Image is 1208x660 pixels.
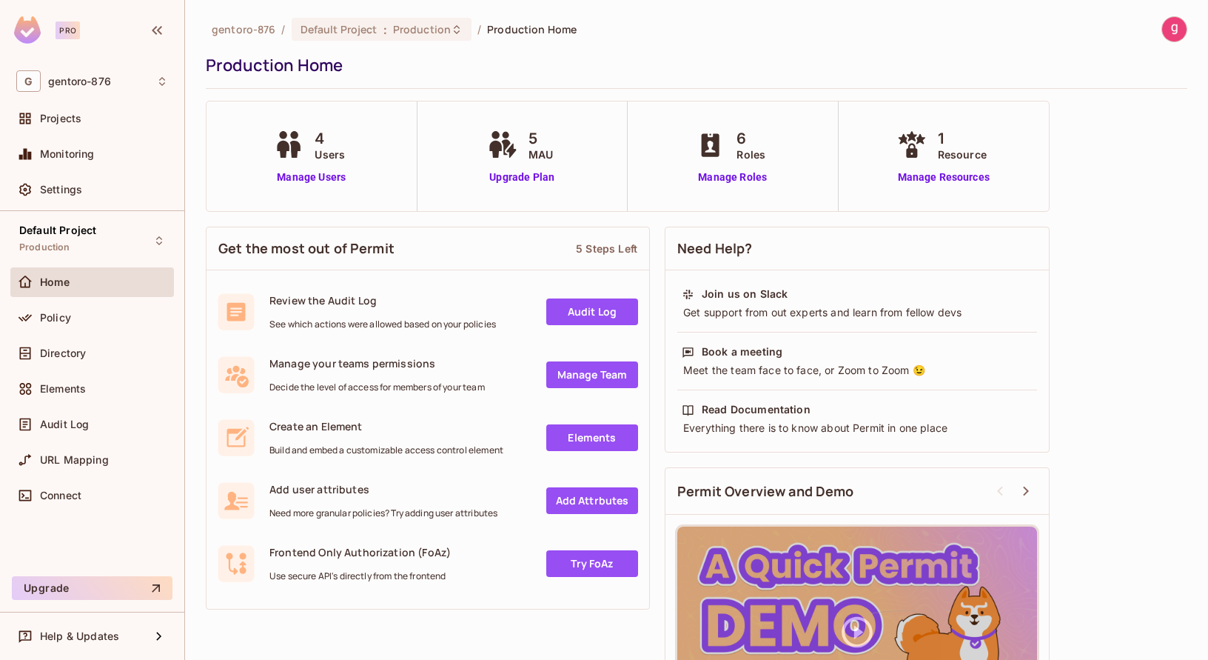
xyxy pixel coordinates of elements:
[12,576,172,600] button: Upgrade
[56,21,80,39] div: Pro
[14,16,41,44] img: SReyMgAAAABJRU5ErkJggg==
[269,570,451,582] span: Use secure API's directly from the frontend
[269,419,503,433] span: Create an Element
[702,344,782,359] div: Book a meeting
[269,545,451,559] span: Frontend Only Authorization (FoAz)
[48,76,111,87] span: Workspace: gentoro-876
[269,319,496,330] span: See which actions were allowed based on your policies
[546,487,638,514] a: Add Attrbutes
[477,22,481,36] li: /
[269,482,497,496] span: Add user attributes
[528,147,553,162] span: MAU
[281,22,285,36] li: /
[692,170,773,185] a: Manage Roles
[702,287,788,301] div: Join us on Slack
[682,305,1033,320] div: Get support from out experts and learn from fellow devs
[269,356,485,370] span: Manage your teams permissions
[546,299,638,325] a: Audit Log
[301,22,377,36] span: Default Project
[393,22,451,36] span: Production
[484,170,560,185] a: Upgrade Plan
[212,22,275,36] span: the active workspace
[40,312,71,324] span: Policy
[270,170,352,185] a: Manage Users
[736,127,765,150] span: 6
[40,630,119,642] span: Help & Updates
[893,170,994,185] a: Manage Resources
[40,276,70,288] span: Home
[576,241,637,256] div: 5 Steps Left
[16,70,41,92] span: G
[269,444,503,456] span: Build and embed a customizable access control element
[315,127,345,150] span: 4
[938,147,987,162] span: Resource
[315,147,345,162] span: Users
[40,419,89,430] span: Audit Log
[546,361,638,388] a: Manage Team
[269,507,497,519] span: Need more granular policies? Try adding user attributes
[528,127,553,150] span: 5
[40,383,86,395] span: Elements
[206,54,1180,76] div: Production Home
[682,363,1033,378] div: Meet the team face to face, or Zoom to Zoom 😉
[383,24,388,36] span: :
[19,224,96,236] span: Default Project
[218,239,395,258] span: Get the most out of Permit
[269,381,485,393] span: Decide the level of access for members of your team
[40,347,86,359] span: Directory
[546,424,638,451] a: Elements
[40,490,81,501] span: Connect
[677,482,854,501] span: Permit Overview and Demo
[40,184,82,196] span: Settings
[736,147,765,162] span: Roles
[938,127,987,150] span: 1
[19,241,70,253] span: Production
[546,550,638,577] a: Try FoAz
[269,293,496,307] span: Review the Audit Log
[677,239,753,258] span: Need Help?
[40,148,95,160] span: Monitoring
[682,421,1033,436] div: Everything there is to know about Permit in one place
[1162,17,1187,41] img: gentoro
[487,22,577,36] span: Production Home
[40,454,109,466] span: URL Mapping
[40,113,81,124] span: Projects
[702,402,811,417] div: Read Documentation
